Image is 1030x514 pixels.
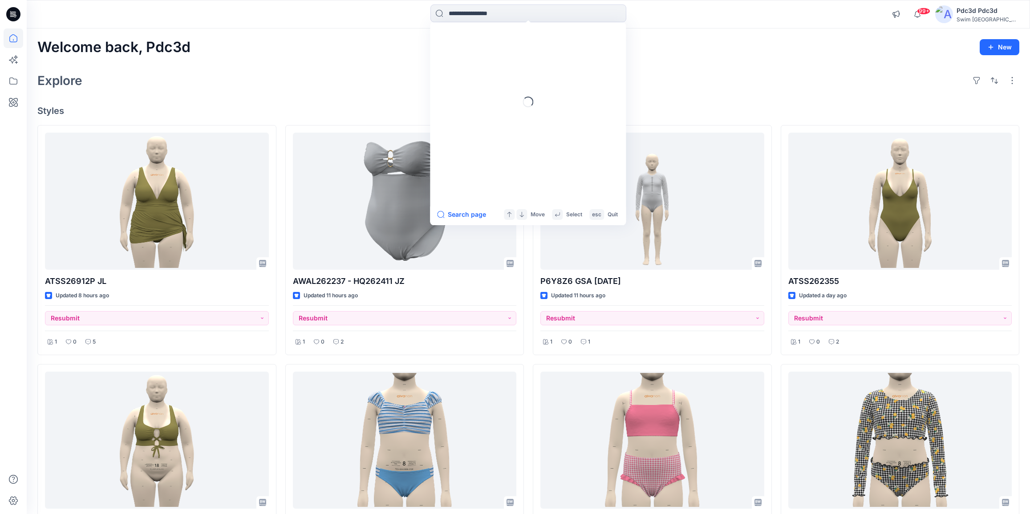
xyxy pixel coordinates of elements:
[437,209,486,220] button: Search page
[588,337,590,347] p: 1
[917,8,930,15] span: 99+
[45,372,269,509] a: ATSS267458P
[56,291,109,300] p: Updated 8 hours ago
[293,275,517,287] p: AWAL262237 - HQ262411 JZ
[73,337,77,347] p: 0
[37,105,1019,116] h4: Styles
[45,133,269,270] a: ATSS26912P JL
[799,291,847,300] p: Updated a day ago
[540,133,764,270] a: P6Y8Z6 GSA 2025.09.02
[788,372,1012,509] a: PID6ZXE2P_dt
[980,39,1019,55] button: New
[935,5,953,23] img: avatar
[540,372,764,509] a: PIDYP6831_dt
[45,275,269,287] p: ATSS26912P JL
[531,210,545,219] p: Move
[550,337,552,347] p: 1
[551,291,605,300] p: Updated 11 hours ago
[303,337,305,347] p: 1
[592,210,601,219] p: esc
[798,337,800,347] p: 1
[957,16,1019,23] div: Swim [GEOGRAPHIC_DATA]
[37,73,82,88] h2: Explore
[816,337,820,347] p: 0
[836,337,839,347] p: 2
[608,210,618,219] p: Quit
[341,337,344,347] p: 2
[293,372,517,509] a: PIDX018G4_dt & PID0L7E64_dt
[568,337,572,347] p: 0
[788,275,1012,287] p: ATSS262355
[37,39,191,56] h2: Welcome back, Pdc3d
[566,210,582,219] p: Select
[788,133,1012,270] a: ATSS262355
[957,5,1019,16] div: Pdc3d Pdc3d
[55,337,57,347] p: 1
[540,275,764,287] p: P6Y8Z6 GSA [DATE]
[93,337,96,347] p: 5
[321,337,324,347] p: 0
[304,291,358,300] p: Updated 11 hours ago
[293,133,517,270] a: AWAL262237 - HQ262411 JZ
